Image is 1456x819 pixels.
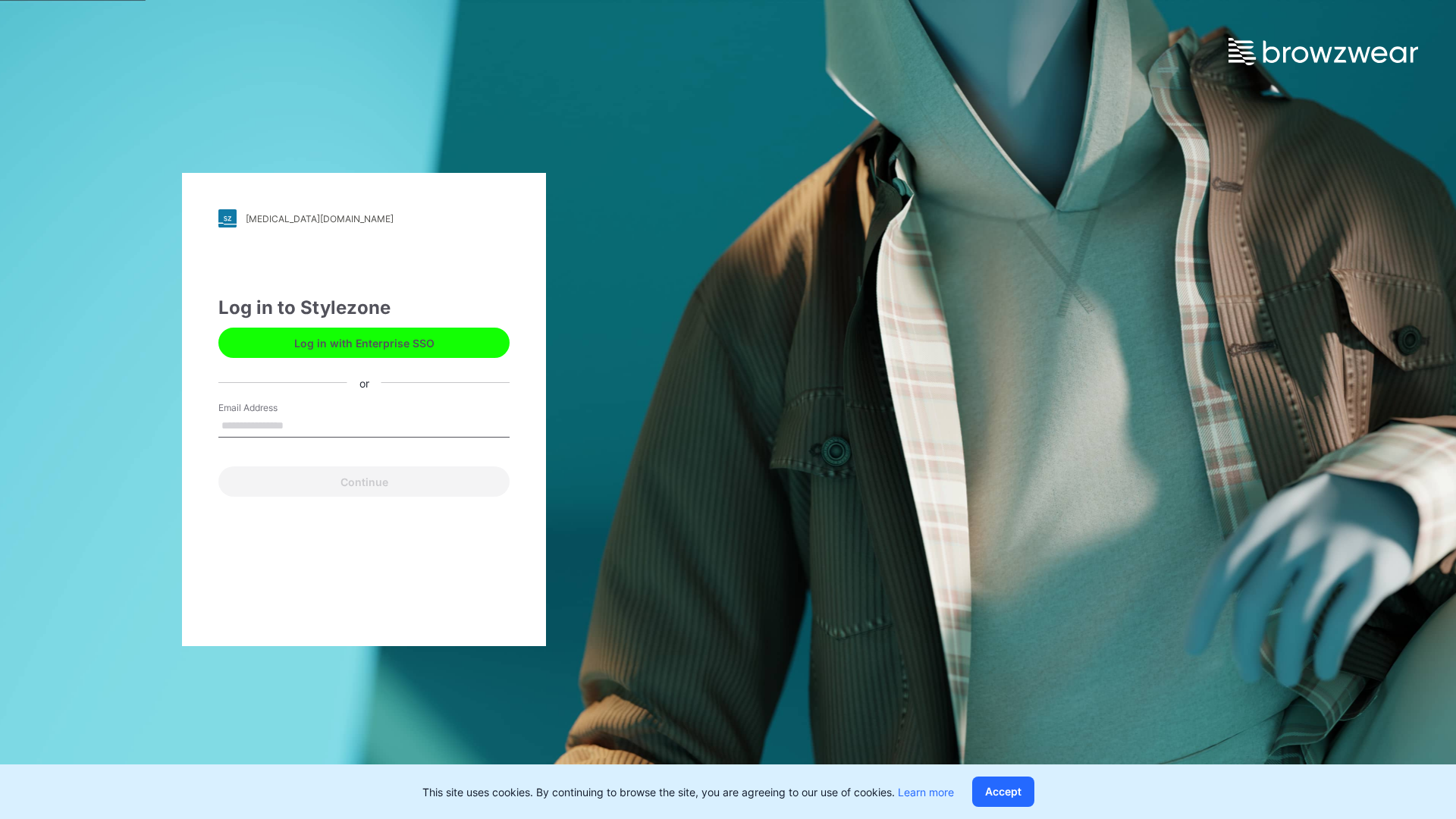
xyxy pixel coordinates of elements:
[972,777,1034,807] button: Accept
[218,209,237,227] img: stylezone-logo.562084cfcfab977791bfbf7441f1a819.svg
[1228,38,1418,65] img: browzwear-logo.e42bd6dac1945053ebaf764b6aa21510.svg
[218,294,510,322] div: Log in to Stylezone
[898,786,954,799] a: Learn more
[218,209,510,227] a: [MEDICAL_DATA][DOMAIN_NAME]
[246,213,394,224] div: [MEDICAL_DATA][DOMAIN_NAME]
[218,328,510,358] button: Log in with Enterprise SSO
[422,784,954,800] p: This site uses cookies. By continuing to browse the site, you are agreeing to our use of cookies.
[347,375,381,391] div: or
[218,401,325,415] label: Email Address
